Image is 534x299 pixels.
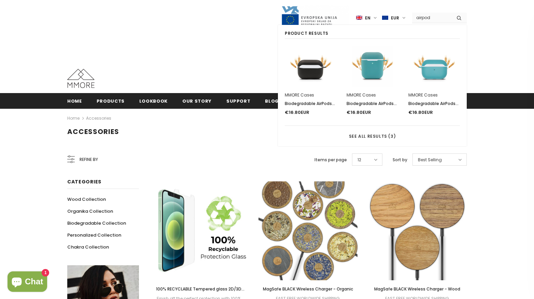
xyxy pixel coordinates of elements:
[67,205,113,217] a: Organika Collection
[408,100,460,107] a: Biodegradable AirPods Pro Case - Ocean Blue
[258,285,357,293] a: MagSafe BLACK Wireless Charger - Organic
[67,114,80,122] a: Home
[67,93,82,108] a: Home
[374,286,460,292] span: MagSafe BLACK Wireless Charger - Wood
[97,93,125,108] a: Products
[285,131,460,141] a: See all results (3)
[149,285,248,293] a: 100% RECYCLABLE Tempered glass 2D/3D screen protector
[97,98,125,104] span: Products
[290,46,331,87] img: Biodegradable Airpods Pro Case Black Color
[285,92,336,99] div: MMORE Cases
[67,196,106,203] span: Wood Collection
[80,156,98,163] span: Refine by
[182,93,212,108] a: Our Story
[285,30,460,39] div: Product Results
[5,271,49,294] inbox-online-store-chat: Shopify online store chat
[139,93,168,108] a: Lookbook
[67,193,106,205] a: Wood Collection
[347,109,371,116] span: €16.80EUR
[281,5,349,30] img: Javni Razpis
[67,217,126,229] a: Biodegradable Collection
[265,93,279,108] a: Blog
[357,156,361,163] span: 12
[265,98,279,104] span: Blog
[368,285,467,293] a: MagSafe BLACK Wireless Charger - Wood
[408,109,433,116] span: €16.80EUR
[347,92,398,99] div: MMORE Cases
[67,208,113,214] span: Organika Collection
[414,46,455,87] img: Airpods Pro Case Biodegradable made out of Wheat
[67,69,95,88] img: MMORE Cases
[182,98,212,104] span: Our Story
[226,98,251,104] span: support
[139,98,168,104] span: Lookbook
[67,178,101,185] span: Categories
[314,156,347,163] label: Items per page
[67,127,119,136] span: Accessories
[67,98,82,104] span: Home
[67,232,121,238] span: Personalized Collection
[393,156,407,163] label: Sort by
[86,115,111,121] a: Accessories
[263,286,353,292] span: MagSafe BLACK Wireless Charger - Organic
[418,156,442,163] span: Best Selling
[408,92,460,99] div: MMORE Cases
[356,15,362,21] img: i-lang-1.png
[281,15,349,20] a: Javni Razpis
[285,100,336,107] a: Biodegradable AirPods Pro Case - Black
[67,241,109,253] a: Chakra Collection
[347,100,398,107] a: Biodegradable AirPods Case - Ocean Blue
[67,229,121,241] a: Personalized Collection
[67,244,109,250] span: Chakra Collection
[412,13,451,23] input: Search Site
[391,15,399,21] span: EUR
[226,93,251,108] a: support
[285,109,309,116] span: €16.80EUR
[352,46,393,87] img: Biodegradable Airpods Ocean Blue Case
[365,15,370,21] span: en
[67,220,126,226] span: Biodegradable Collection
